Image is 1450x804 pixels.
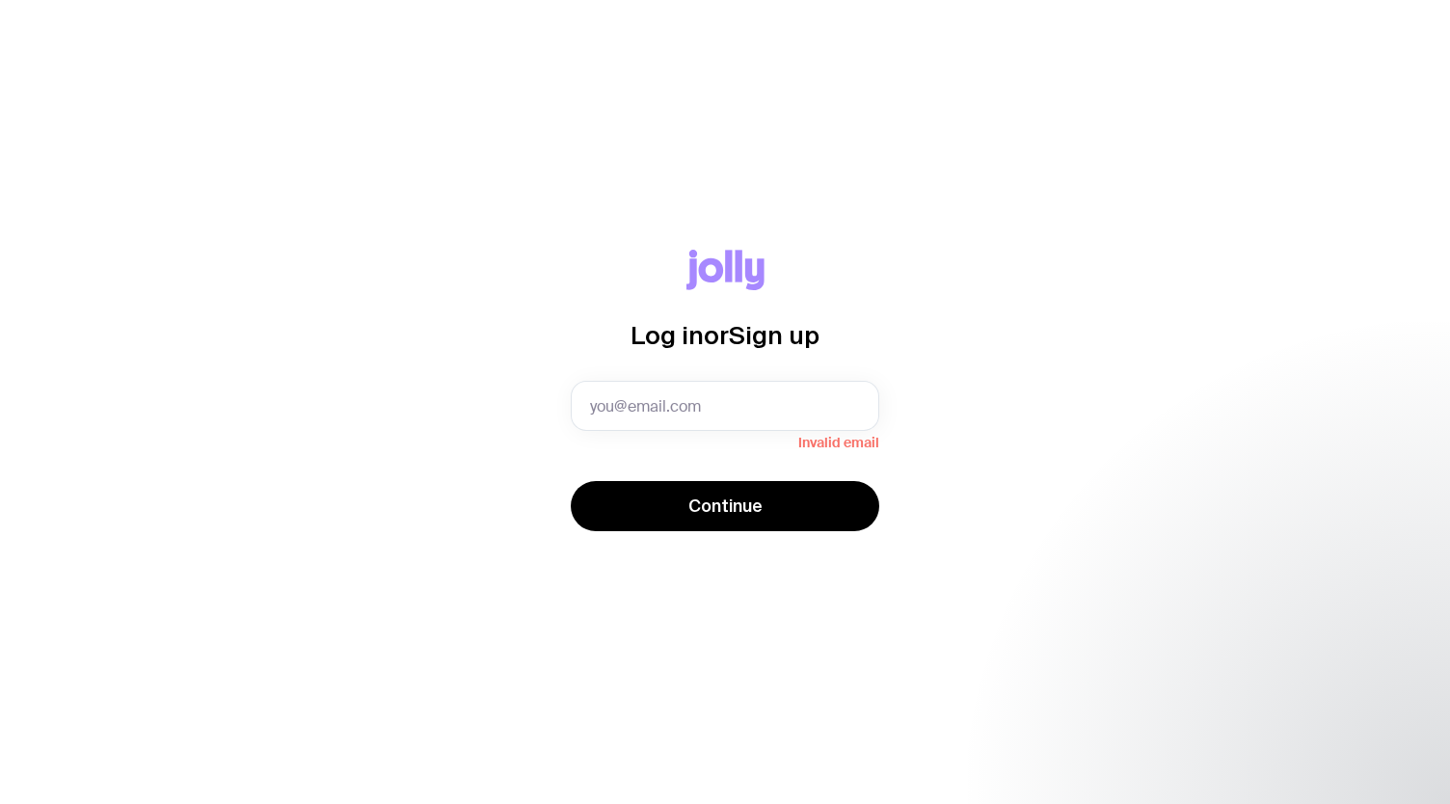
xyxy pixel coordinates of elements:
input: you@email.com [571,381,879,431]
iframe: Intercom live chat [1384,738,1431,785]
span: Invalid email [571,431,879,450]
span: Continue [688,495,763,518]
button: Continue [571,481,879,531]
span: or [704,321,729,349]
span: Log in [631,321,704,349]
span: Sign up [729,321,819,349]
